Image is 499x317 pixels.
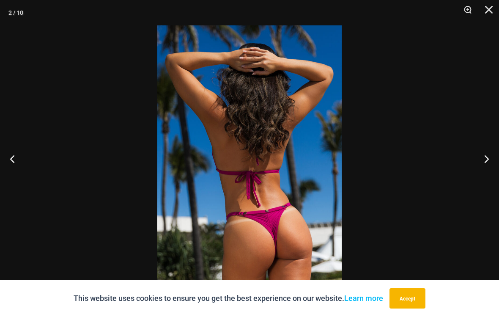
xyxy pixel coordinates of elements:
[389,288,425,309] button: Accept
[8,6,23,19] div: 2 / 10
[467,138,499,180] button: Next
[344,294,383,303] a: Learn more
[74,292,383,305] p: This website uses cookies to ensure you get the best experience on our website.
[157,25,342,302] img: Tight Rope Pink 319 Top 4228 Thong 06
